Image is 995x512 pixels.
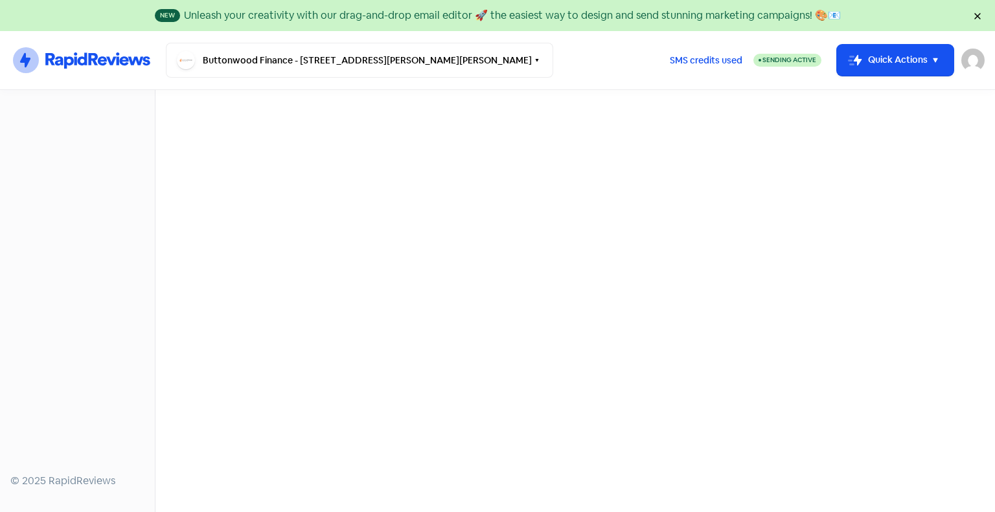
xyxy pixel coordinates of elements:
div: © 2025 RapidReviews [10,473,144,489]
span: New [155,9,180,22]
span: Sending Active [762,56,816,64]
button: Quick Actions [837,45,954,76]
span: SMS credits used [670,54,742,67]
button: Buttonwood Finance - [STREET_ADDRESS][PERSON_NAME][PERSON_NAME] [166,43,553,78]
a: SMS credits used [659,52,753,66]
a: Sending Active [753,52,821,68]
div: Unleash your creativity with our drag-and-drop email editor 🚀 the easiest way to design and send ... [184,8,841,23]
img: User [961,49,985,72]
